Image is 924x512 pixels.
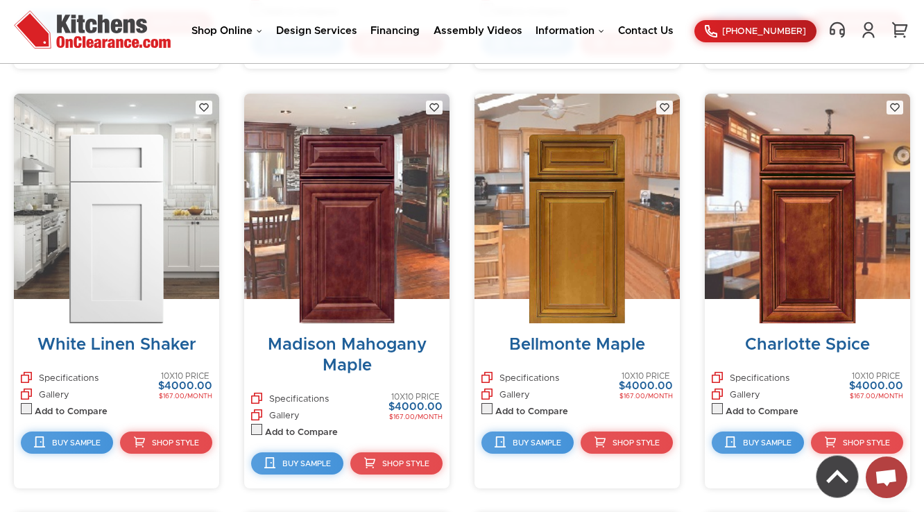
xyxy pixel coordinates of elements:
[35,407,108,418] label: Add to Compare
[388,413,443,421] div: $167.00/MONTH
[760,135,856,323] img: CHS_1.1.jpg
[434,26,522,36] a: Assembly Videos
[712,334,903,355] div: Charlotte Spice
[370,26,420,36] a: Financing
[251,452,343,475] a: Buy Sample
[481,389,530,400] a: Gallery
[276,26,357,36] a: Design Services
[481,432,574,454] a: Buy Sample
[866,456,907,498] div: Open chat
[618,26,674,36] a: Contact Us
[536,26,604,36] a: Information
[300,135,395,323] img: SMM_1.1.jpg
[388,402,443,413] div: $4000.00
[265,427,338,438] label: Add to Compare
[191,26,262,36] a: Shop Online
[712,389,760,400] a: Gallery
[158,372,212,381] div: 10X10 PRICE
[619,372,673,381] div: 10X10 PRICE
[21,432,113,454] a: Buy Sample
[613,439,660,447] span: Shop Style
[513,439,561,447] span: Buy Sample
[21,334,212,355] div: White Linen Shaker
[581,432,673,454] a: Shop Style
[849,393,903,400] div: $167.00/MONTH
[481,334,673,355] div: Bellmonte Maple
[282,460,331,468] span: Buy Sample
[69,135,164,323] img: WLS_sample_door_1.1.jpg
[350,452,443,475] a: Shop Style
[251,393,329,409] a: Specifications
[481,372,559,388] a: Specifications
[619,393,673,400] div: $167.00/MONTH
[694,20,816,42] a: [PHONE_NUMBER]
[811,432,903,454] a: Shop Style
[743,439,792,447] span: Buy Sample
[152,439,199,447] span: Shop Style
[849,372,903,381] div: 10X10 PRICE
[251,334,443,376] div: Madison Mahogany Maple
[726,407,798,418] label: Add to Compare
[529,135,625,323] img: BTM_1.1.jpg
[849,381,903,393] div: $4000.00
[14,10,171,49] img: Kitchens On Clearance
[52,439,101,447] span: Buy Sample
[712,372,789,388] a: Specifications
[158,381,212,393] div: $4000.00
[120,432,212,454] a: Shop Style
[722,27,806,36] span: [PHONE_NUMBER]
[495,407,568,418] label: Add to Compare
[21,389,69,400] a: Gallery
[712,432,804,454] a: Buy Sample
[382,460,429,468] span: Shop Style
[251,409,300,420] a: Gallery
[158,393,212,400] div: $167.00/MONTH
[388,393,443,402] div: 10X10 PRICE
[21,372,99,388] a: Specifications
[619,381,673,393] div: $4000.00
[843,439,890,447] span: Shop Style
[816,456,858,497] img: Back to top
